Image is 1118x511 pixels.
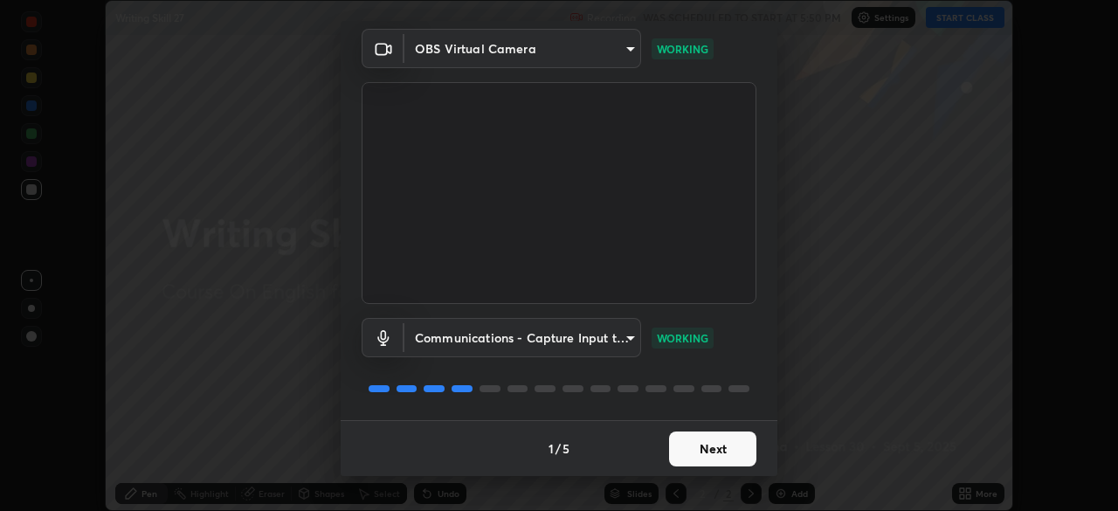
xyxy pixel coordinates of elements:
h4: 1 [549,439,554,458]
button: Next [669,432,756,466]
h4: 5 [562,439,569,458]
h4: / [556,439,561,458]
p: WORKING [657,330,708,346]
div: OBS Virtual Camera [404,318,641,357]
div: OBS Virtual Camera [404,29,641,68]
p: WORKING [657,41,708,57]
